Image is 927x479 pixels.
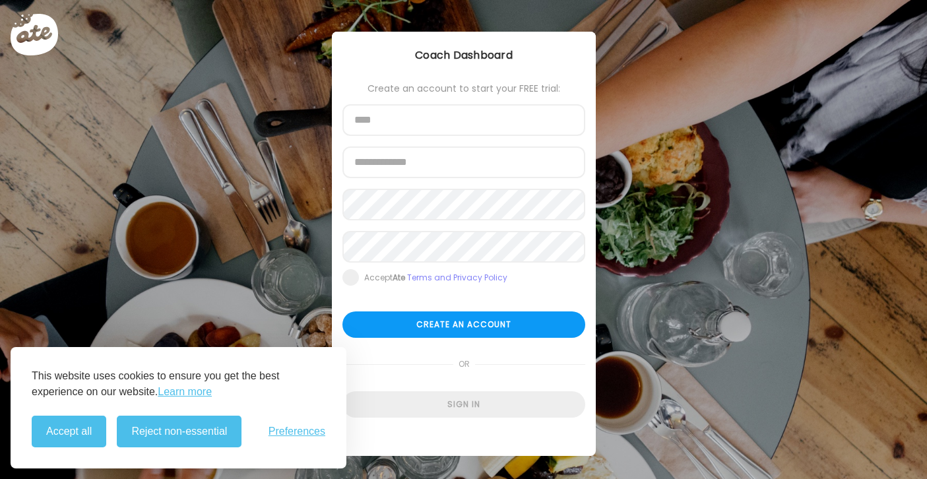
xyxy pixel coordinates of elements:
[393,272,405,283] b: Ate
[342,83,585,94] div: Create an account to start your FREE trial:
[158,384,212,400] a: Learn more
[32,368,325,400] p: This website uses cookies to ensure you get the best experience on our website.
[453,351,474,377] span: or
[364,272,507,283] div: Accept
[342,311,585,338] div: Create an account
[269,426,325,437] button: Toggle preferences
[342,391,585,418] div: Sign in
[269,426,325,437] span: Preferences
[332,48,596,63] div: Coach Dashboard
[32,416,106,447] button: Accept all cookies
[407,272,507,283] a: Terms and Privacy Policy
[117,416,241,447] button: Reject non-essential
